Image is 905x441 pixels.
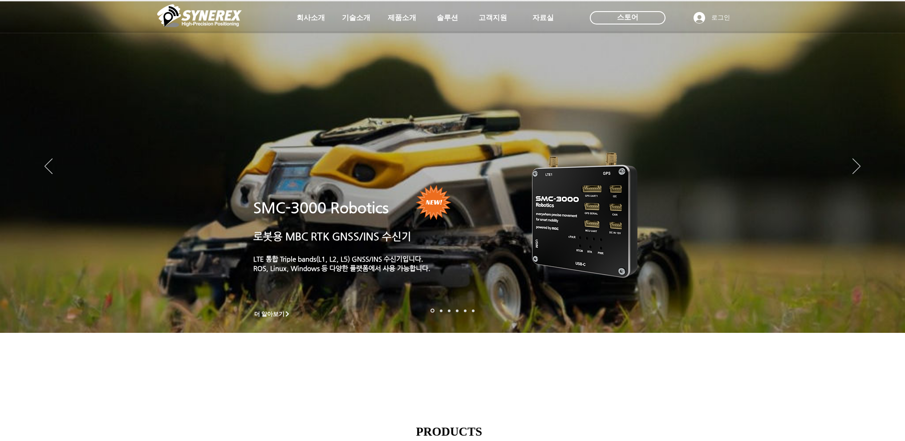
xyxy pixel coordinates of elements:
a: 자료실 [521,9,565,27]
a: 솔루션 [425,9,470,27]
button: 로그인 [687,9,736,26]
div: 스토어 [590,11,666,24]
a: SMC-3000 Robotics [253,199,389,216]
a: 로봇용 MBC RTK GNSS/INS 수신기 [253,231,411,242]
span: 더 알아보기 [254,310,285,318]
a: 로봇 [464,309,467,312]
span: 로그인 [708,13,733,22]
span: 고객지원 [479,13,507,23]
a: 자율주행 [456,309,459,312]
nav: 슬라이드 [428,309,477,313]
a: 기술소개 [334,9,378,27]
a: ROS, Linux, Windows 등 다양한 플랫폼에서 사용 가능합니다. [253,264,430,272]
a: 드론 8 - SMC 2000 [440,309,442,312]
span: PRODUCTS [416,425,483,438]
a: 정밀농업 [472,309,475,312]
span: 스토어 [617,12,638,22]
a: 제품소개 [380,9,424,27]
a: 고객지원 [471,9,515,27]
a: LTE 통합 Triple bands(L1, L2, L5) GNSS/INS 수신기입니다. [253,255,423,263]
img: 씨너렉스_White_simbol_대지 1.png [157,2,242,29]
button: 다음 [852,158,860,175]
a: 로봇- SMC 2000 [430,309,434,313]
a: 측량 IoT [448,309,450,312]
span: 제품소개 [388,13,416,23]
span: 자료실 [532,13,554,23]
span: 솔루션 [437,13,458,23]
span: 회사소개 [296,13,325,23]
button: 이전 [45,158,53,175]
img: KakaoTalk_20241224_155801212.png [519,139,651,288]
a: 더 알아보기 [250,308,295,320]
span: 기술소개 [342,13,370,23]
a: 회사소개 [288,9,333,27]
